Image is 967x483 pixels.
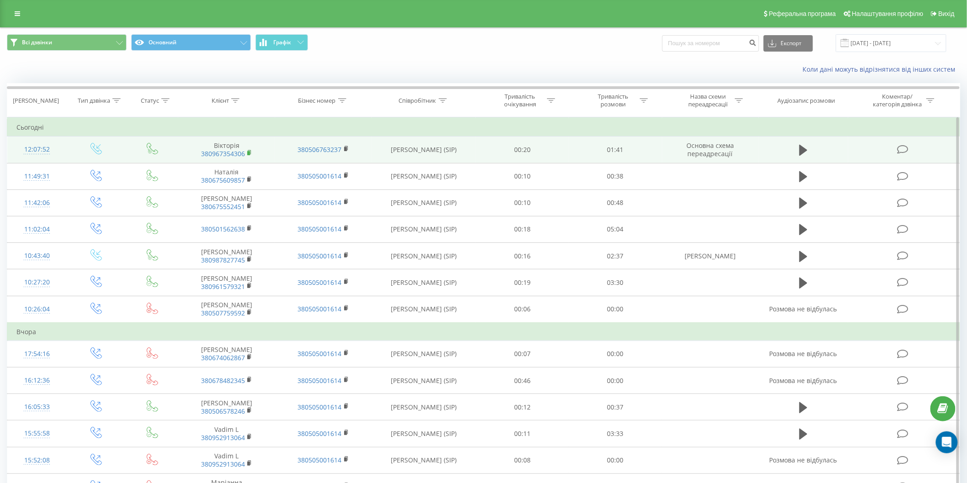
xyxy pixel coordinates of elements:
input: Пошук за номером [662,35,759,52]
a: 380501562638 [201,225,245,233]
td: 00:08 [476,447,569,473]
div: 10:43:40 [16,247,58,265]
td: 00:46 [476,367,569,394]
span: Розмова не відбулась [770,349,837,358]
td: [PERSON_NAME] (SIP) [372,269,476,296]
div: Open Intercom Messenger [936,431,958,453]
td: 00:00 [569,367,662,394]
span: Розмова не відбулась [770,304,837,313]
td: 00:20 [476,136,569,163]
div: Клієнт [212,97,229,105]
td: [PERSON_NAME] [178,394,275,420]
div: Статус [141,97,159,105]
td: 00:37 [569,394,662,420]
a: 380505001614 [298,429,342,438]
a: 380505001614 [298,403,342,411]
td: 00:00 [569,296,662,323]
td: [PERSON_NAME] [178,341,275,367]
td: [PERSON_NAME] (SIP) [372,189,476,216]
a: 380674062867 [201,353,245,362]
td: [PERSON_NAME] (SIP) [372,243,476,269]
a: 380505001614 [298,198,342,207]
td: 03:30 [569,269,662,296]
div: 15:55:58 [16,425,58,442]
td: 02:37 [569,243,662,269]
span: Налаштування профілю [852,10,923,17]
span: Вихід [939,10,955,17]
td: [PERSON_NAME] (SIP) [372,341,476,367]
td: [PERSON_NAME] [178,296,275,323]
td: [PERSON_NAME] [178,189,275,216]
div: Коментар/категорія дзвінка [871,93,924,108]
div: Співробітник [399,97,436,105]
td: [PERSON_NAME] (SIP) [372,447,476,473]
td: 00:10 [476,189,569,216]
div: Назва схеми переадресації [684,93,733,108]
button: Графік [255,34,308,51]
a: 380505001614 [298,304,342,313]
td: 00:19 [476,269,569,296]
a: 380505001614 [298,456,342,464]
td: [PERSON_NAME] (SIP) [372,163,476,189]
div: 10:26:04 [16,300,58,318]
a: 380678482345 [201,376,245,385]
button: Всі дзвінки [7,34,127,51]
td: [PERSON_NAME] (SIP) [372,216,476,242]
div: 17:54:16 [16,345,58,363]
a: 380507759592 [201,309,245,317]
td: [PERSON_NAME] (SIP) [372,394,476,420]
td: 00:10 [476,163,569,189]
div: 12:07:52 [16,141,58,158]
a: 380505001614 [298,278,342,287]
a: 380967354306 [201,149,245,158]
td: [PERSON_NAME] [178,269,275,296]
span: Реферальна програма [769,10,836,17]
td: 00:18 [476,216,569,242]
a: 380505001614 [298,225,342,233]
span: Розмова не відбулась [770,456,837,464]
td: [PERSON_NAME] (SIP) [372,136,476,163]
td: 03:33 [569,420,662,447]
button: Основний [131,34,251,51]
a: 380961579321 [201,282,245,291]
a: 380675552451 [201,202,245,211]
td: 00:16 [476,243,569,269]
div: 15:52:08 [16,451,58,469]
span: Розмова не відбулась [770,376,837,385]
div: Бізнес номер [298,97,336,105]
td: 00:07 [476,341,569,367]
div: 11:49:31 [16,168,58,185]
a: 380505001614 [298,349,342,358]
button: Експорт [764,35,813,52]
div: 11:42:06 [16,194,58,212]
td: Вчора [7,323,960,341]
a: 380952913064 [201,433,245,442]
td: 00:38 [569,163,662,189]
td: Основна схема переадресації [662,136,759,163]
td: [PERSON_NAME] (SIP) [372,296,476,323]
td: Сьогодні [7,118,960,136]
td: 00:12 [476,394,569,420]
td: [PERSON_NAME] (SIP) [372,367,476,394]
td: Наталія [178,163,275,189]
span: Графік [273,39,291,46]
td: [PERSON_NAME] [178,243,275,269]
a: 380987827745 [201,256,245,264]
div: [PERSON_NAME] [13,97,59,105]
td: 00:00 [569,447,662,473]
div: Тип дзвінка [78,97,110,105]
td: 05:04 [569,216,662,242]
div: Тривалість розмови [589,93,638,108]
td: [PERSON_NAME] [662,243,759,269]
a: 380505001614 [298,252,342,260]
td: 00:06 [476,296,569,323]
span: Всі дзвінки [22,39,52,46]
div: 10:27:20 [16,273,58,291]
td: 00:11 [476,420,569,447]
td: 00:48 [569,189,662,216]
td: Vadim L [178,447,275,473]
a: Коли дані можуть відрізнятися вiд інших систем [803,65,960,73]
a: 380506763237 [298,145,342,154]
div: 16:12:36 [16,372,58,389]
td: Вікторія [178,136,275,163]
